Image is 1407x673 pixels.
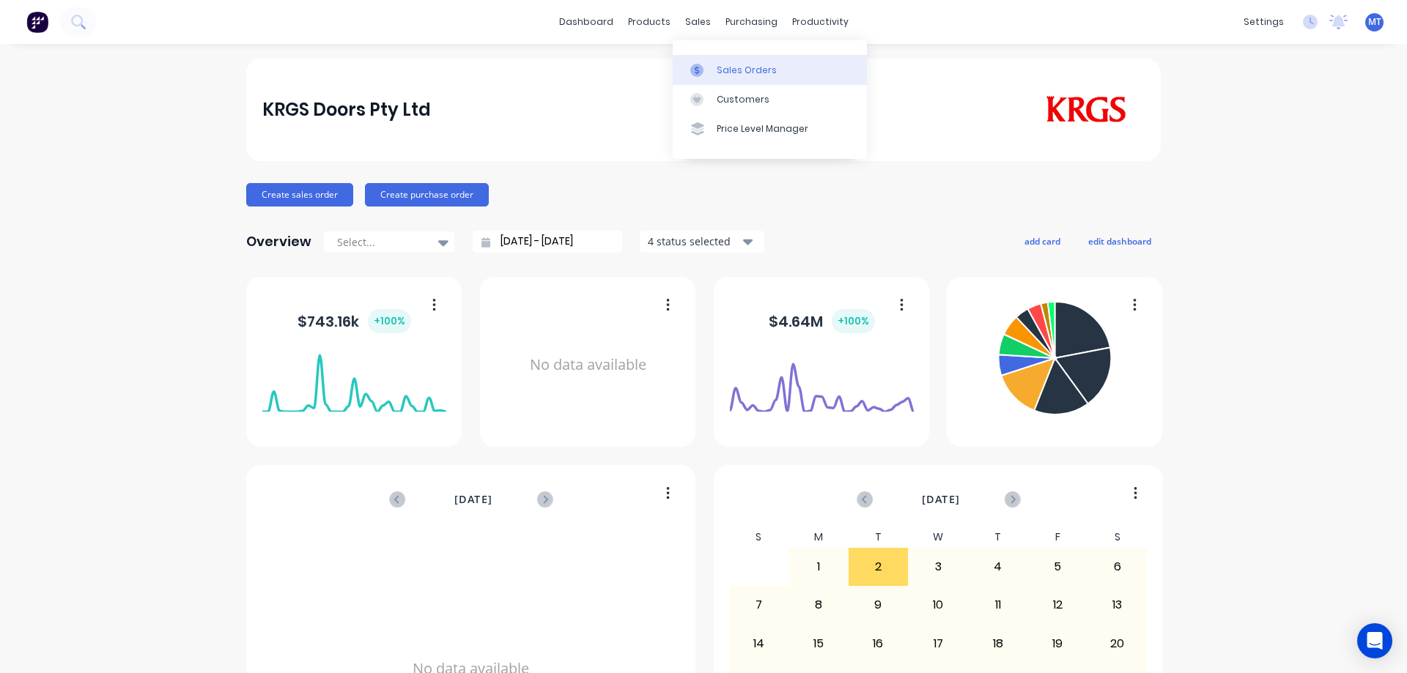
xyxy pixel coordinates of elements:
[1088,625,1147,662] div: 20
[849,549,908,585] div: 2
[640,231,764,253] button: 4 status selected
[789,549,848,585] div: 1
[909,587,967,623] div: 10
[969,549,1027,585] div: 4
[262,95,431,124] div: KRGS Doors Pty Ltd
[717,93,769,106] div: Customers
[909,549,967,585] div: 3
[730,625,789,662] div: 14
[1368,15,1381,29] span: MT
[1088,587,1147,623] div: 13
[922,491,960,507] span: [DATE]
[678,11,718,33] div: sales
[368,309,411,333] div: + 100 %
[849,625,908,662] div: 16
[1015,231,1070,250] button: add card
[26,11,48,33] img: Factory
[673,85,867,114] a: Customers
[648,234,740,249] div: 4 status selected
[1028,625,1087,662] div: 19
[968,527,1028,548] div: T
[849,587,908,623] div: 9
[717,122,808,135] div: Price Level Manager
[789,625,848,662] div: 15
[849,527,909,548] div: T
[1236,11,1291,33] div: settings
[718,11,785,33] div: purchasing
[673,55,867,84] a: Sales Orders
[365,183,489,207] button: Create purchase order
[730,587,789,623] div: 7
[454,491,492,507] span: [DATE]
[246,183,353,207] button: Create sales order
[1088,549,1147,585] div: 6
[785,11,856,33] div: productivity
[1042,96,1129,124] img: KRGS Doors Pty Ltd
[496,296,680,434] div: No data available
[1079,231,1161,250] button: edit dashboard
[789,587,848,623] div: 8
[298,309,411,333] div: $ 743.16k
[621,11,678,33] div: products
[552,11,621,33] a: dashboard
[1028,587,1087,623] div: 12
[969,625,1027,662] div: 18
[832,309,875,333] div: + 100 %
[1027,527,1087,548] div: F
[789,527,849,548] div: M
[1357,623,1392,658] div: Open Intercom Messenger
[908,527,968,548] div: W
[969,587,1027,623] div: 11
[246,227,311,256] div: Overview
[729,527,789,548] div: S
[717,64,777,77] div: Sales Orders
[1087,527,1148,548] div: S
[769,309,875,333] div: $ 4.64M
[1028,549,1087,585] div: 5
[673,114,867,144] a: Price Level Manager
[909,625,967,662] div: 17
